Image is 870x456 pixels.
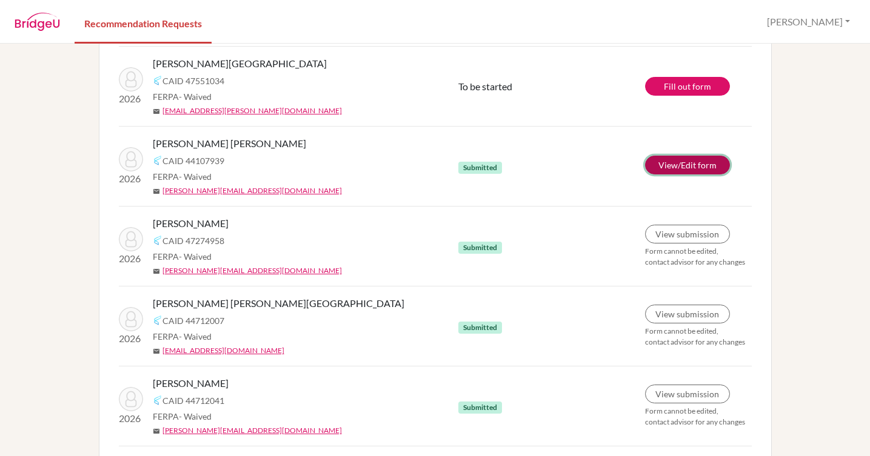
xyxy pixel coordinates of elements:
a: [PERSON_NAME][EMAIL_ADDRESS][DOMAIN_NAME] [162,425,342,436]
img: Castro Montvelisky, Sofía [119,307,143,331]
span: Submitted [458,242,502,254]
img: Common App logo [153,236,162,245]
p: 2026 [119,331,143,346]
span: CAID 44712041 [162,394,224,407]
span: CAID 47551034 [162,74,224,87]
span: [PERSON_NAME] [PERSON_NAME][GEOGRAPHIC_DATA] [153,296,404,311]
span: To be started [458,81,512,92]
span: Submitted [458,401,502,414]
span: - Waived [179,331,212,342]
a: [EMAIL_ADDRESS][DOMAIN_NAME] [162,345,284,356]
span: [PERSON_NAME] [153,216,229,231]
span: mail [153,348,160,355]
a: Fill out form [645,77,730,96]
img: Common App logo [153,156,162,165]
p: Form cannot be edited, contact advisor for any changes [645,326,752,348]
p: 2026 [119,91,143,106]
p: 2026 [119,251,143,266]
span: mail [153,188,160,195]
span: FERPA [153,170,212,183]
p: 2026 [119,411,143,426]
span: CAID 44712007 [162,314,224,327]
p: 2026 [119,171,143,186]
p: Form cannot be edited, contact advisor for any changes [645,406,752,428]
span: Submitted [458,162,502,174]
span: CAID 44107939 [162,154,224,167]
span: FERPA [153,330,212,343]
img: Penón Gillen, Luisa [119,387,143,411]
span: - Waived [179,171,212,182]
span: - Waived [179,251,212,262]
a: [EMAIL_ADDRESS][PERSON_NAME][DOMAIN_NAME] [162,105,342,116]
span: mail [153,428,160,435]
span: mail [153,108,160,115]
img: Pérez Manco, Dimitri [119,147,143,171]
a: View submission [645,385,730,403]
a: [PERSON_NAME][EMAIL_ADDRESS][DOMAIN_NAME] [162,265,342,276]
img: Montoya, Daniel [119,227,143,251]
a: View/Edit form [645,156,730,174]
img: Gordienko Estrada, Aryana [119,67,143,91]
img: Common App logo [153,76,162,85]
span: FERPA [153,250,212,263]
img: Common App logo [153,395,162,405]
a: View submission [645,305,730,323]
span: FERPA [153,90,212,103]
img: Common App logo [153,316,162,325]
span: mail [153,268,160,275]
a: [PERSON_NAME][EMAIL_ADDRESS][DOMAIN_NAME] [162,185,342,196]
img: BridgeU logo [15,13,60,31]
span: [PERSON_NAME][GEOGRAPHIC_DATA] [153,56,327,71]
a: Recommendation Requests [75,2,212,44]
span: - Waived [179,91,212,102]
span: - Waived [179,411,212,421]
span: FERPA [153,410,212,423]
span: [PERSON_NAME] [153,376,229,391]
a: View submission [645,225,730,243]
button: [PERSON_NAME] [761,10,855,33]
span: CAID 47274958 [162,234,224,247]
span: [PERSON_NAME] [PERSON_NAME] [153,136,306,151]
p: Form cannot be edited, contact advisor for any changes [645,246,752,268]
span: Submitted [458,322,502,334]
